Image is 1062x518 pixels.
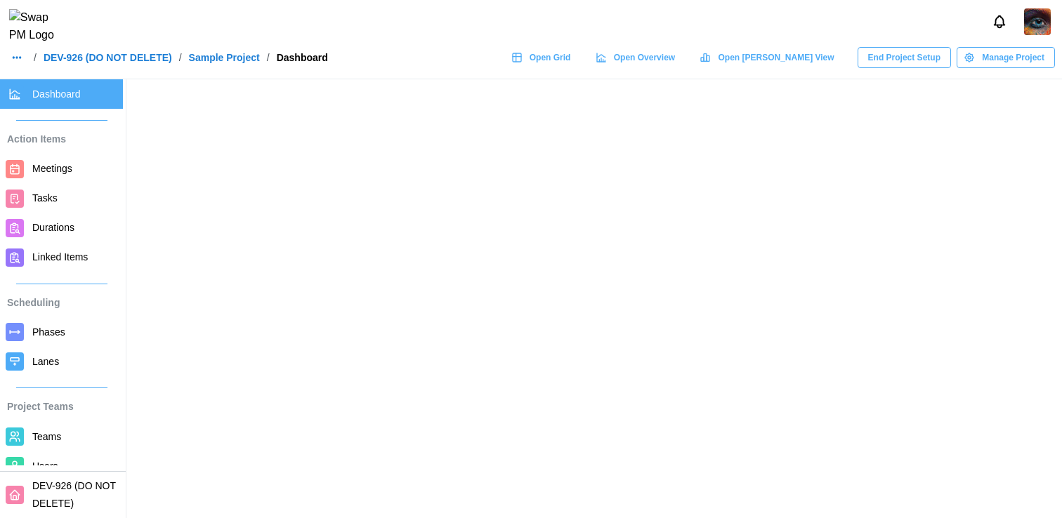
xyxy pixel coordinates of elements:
[32,88,81,100] span: Dashboard
[988,10,1011,34] button: Notifications
[504,47,581,68] a: Open Grid
[34,53,37,62] div: /
[693,47,844,68] a: Open [PERSON_NAME] View
[32,163,72,174] span: Meetings
[1024,8,1051,35] a: Zulqarnain Khalil
[858,47,951,68] button: End Project Setup
[868,48,940,67] span: End Project Setup
[189,53,260,62] a: Sample Project
[32,460,58,472] span: Users
[718,48,834,67] span: Open [PERSON_NAME] View
[179,53,182,62] div: /
[32,192,58,204] span: Tasks
[44,53,172,62] a: DEV-926 (DO NOT DELETE)
[32,326,65,338] span: Phases
[267,53,270,62] div: /
[277,53,328,62] div: Dashboard
[32,480,116,509] span: DEV-926 (DO NOT DELETE)
[982,48,1044,67] span: Manage Project
[32,222,74,233] span: Durations
[614,48,675,67] span: Open Overview
[1024,8,1051,35] img: 2Q==
[32,431,61,442] span: Teams
[32,251,88,263] span: Linked Items
[32,356,59,367] span: Lanes
[9,9,66,44] img: Swap PM Logo
[530,48,571,67] span: Open Grid
[588,47,686,68] a: Open Overview
[957,47,1055,68] button: Manage Project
